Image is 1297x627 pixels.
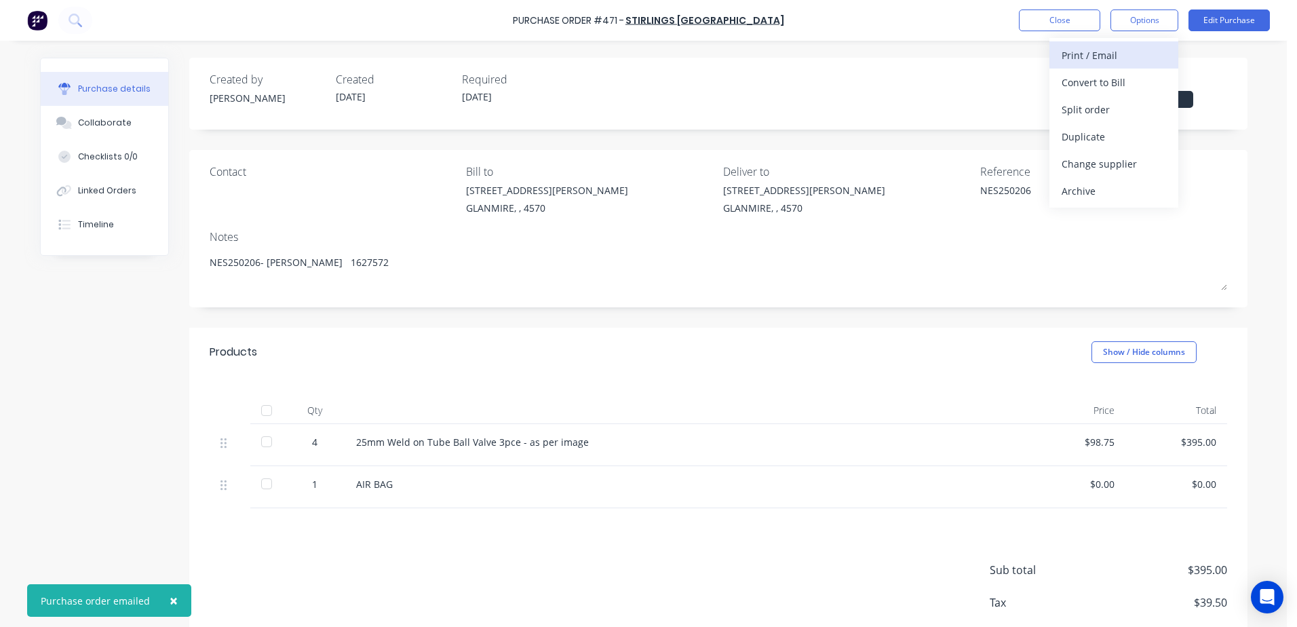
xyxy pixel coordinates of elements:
div: Purchase details [78,83,151,95]
div: Products [210,344,257,360]
span: Tax [990,594,1091,611]
button: Timeline [41,208,168,242]
div: Purchase order emailed [41,594,150,608]
span: Sub total [990,562,1091,578]
button: Change supplier [1049,150,1178,177]
div: Checklists 0/0 [78,151,138,163]
div: 1 [295,477,334,491]
div: [PERSON_NAME] [210,91,325,105]
div: Deliver to [723,164,970,180]
div: GLANMIRE, , 4570 [723,201,885,215]
span: $39.50 [1091,594,1227,611]
button: Purchase details [41,72,168,106]
div: Duplicate [1062,127,1166,147]
button: Checklists 0/0 [41,140,168,174]
span: $395.00 [1091,562,1227,578]
button: Edit Purchase [1188,9,1270,31]
div: Created by [210,71,325,88]
div: GLANMIRE, , 4570 [466,201,628,215]
div: Contact [210,164,457,180]
button: Linked Orders [41,174,168,208]
a: Stirlings [GEOGRAPHIC_DATA] [625,14,784,27]
span: × [170,591,178,610]
div: Reference [980,164,1227,180]
div: $395.00 [1136,435,1216,449]
button: Archive [1049,177,1178,204]
button: Options [1110,9,1178,31]
div: 25mm Weld on Tube Ball Valve 3pce - as per image [356,435,1013,449]
div: Split order [1062,100,1166,119]
div: Change supplier [1062,154,1166,174]
textarea: NES250206- [PERSON_NAME] 1627572 [210,248,1227,290]
div: Print / Email [1062,45,1166,65]
textarea: NES250206 [980,183,1150,214]
div: AIR BAG [356,477,1013,491]
div: $98.75 [1034,435,1115,449]
button: Collaborate [41,106,168,140]
div: Created [336,71,451,88]
div: Total [1125,397,1227,424]
button: Close [156,584,191,617]
div: Collaborate [78,117,132,129]
button: Split order [1049,96,1178,123]
div: [STREET_ADDRESS][PERSON_NAME] [466,183,628,197]
div: $0.00 [1136,477,1216,491]
div: Price [1024,397,1125,424]
div: 4 [295,435,334,449]
button: Print / Email [1049,41,1178,69]
div: Qty [284,397,345,424]
div: Archive [1062,181,1166,201]
div: Bill to [466,164,713,180]
div: [STREET_ADDRESS][PERSON_NAME] [723,183,885,197]
div: Required [462,71,577,88]
button: Convert to Bill [1049,69,1178,96]
div: $0.00 [1034,477,1115,491]
div: Linked Orders [78,185,136,197]
div: Convert to Bill [1062,73,1166,92]
div: Timeline [78,218,114,231]
button: Show / Hide columns [1091,341,1197,363]
div: Open Intercom Messenger [1251,581,1283,613]
div: Notes [210,229,1227,245]
button: Close [1019,9,1100,31]
div: Purchase Order #471 - [513,14,624,28]
img: Factory [27,10,47,31]
button: Duplicate [1049,123,1178,150]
